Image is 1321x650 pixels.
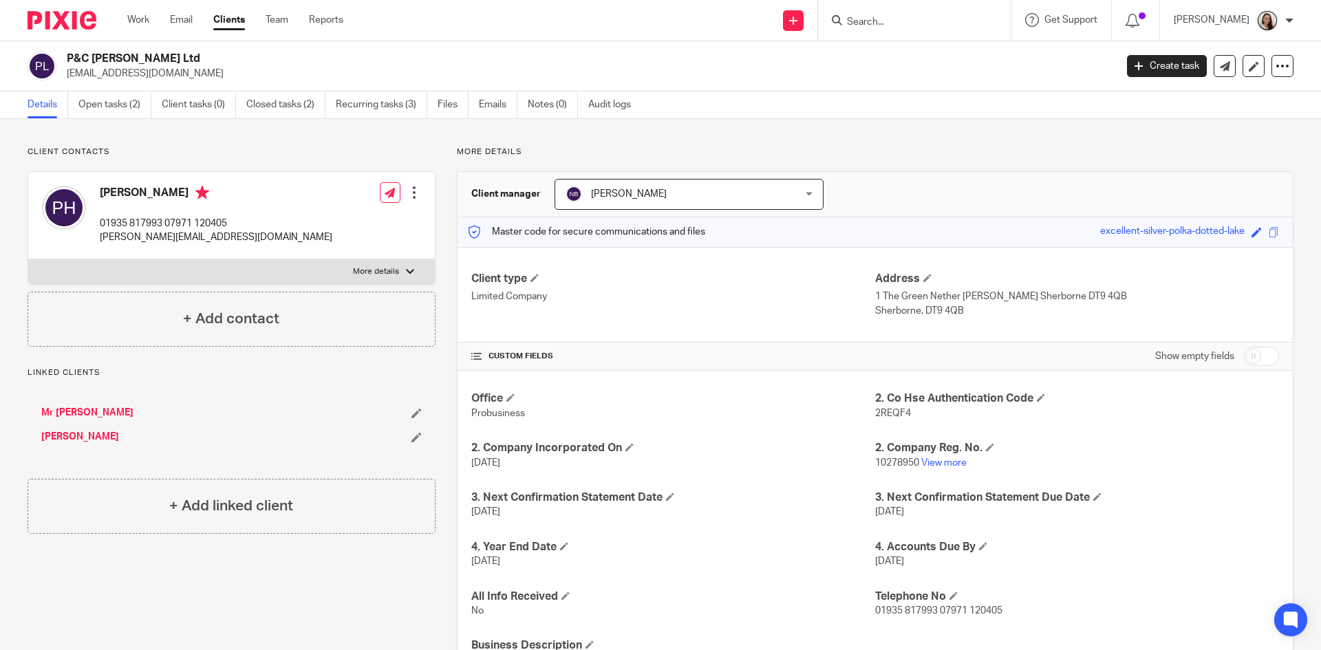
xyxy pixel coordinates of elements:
[246,91,325,118] a: Closed tasks (2)
[100,186,332,203] h4: [PERSON_NAME]
[471,490,875,505] h4: 3. Next Confirmation Statement Date
[528,91,578,118] a: Notes (0)
[471,606,484,616] span: No
[353,266,399,277] p: More details
[875,290,1279,303] p: 1 The Green Nether [PERSON_NAME] Sherborne DT9 4QB
[471,556,500,566] span: [DATE]
[309,13,343,27] a: Reports
[875,409,911,418] span: 2REQF4
[1256,10,1278,32] img: Profile.png
[1155,349,1234,363] label: Show empty fields
[1100,224,1245,240] div: excellent-silver-polka-dotted-lake
[28,91,68,118] a: Details
[468,225,705,239] p: Master code for secure communications and files
[471,290,875,303] p: Limited Company
[183,308,279,329] h4: + Add contact
[471,409,525,418] span: Probusiness
[471,507,500,517] span: [DATE]
[875,606,1002,616] span: 01935 817993 07971 120405
[28,11,96,30] img: Pixie
[471,540,875,554] h4: 4. Year End Date
[875,540,1279,554] h4: 4. Accounts Due By
[875,490,1279,505] h4: 3. Next Confirmation Statement Due Date
[471,187,541,201] h3: Client manager
[100,217,332,230] p: 01935 817993 07971 120405
[875,441,1279,455] h4: 2. Company Reg. No.
[875,589,1279,604] h4: Telephone No
[875,458,919,468] span: 10278950
[471,272,875,286] h4: Client type
[471,441,875,455] h4: 2. Company Incorporated On
[921,458,967,468] a: View more
[170,13,193,27] a: Email
[566,186,582,202] img: svg%3E
[28,52,56,80] img: svg%3E
[875,391,1279,406] h4: 2. Co Hse Authentication Code
[169,495,293,517] h4: + Add linked client
[875,272,1279,286] h4: Address
[438,91,469,118] a: Files
[471,391,875,406] h4: Office
[336,91,427,118] a: Recurring tasks (3)
[41,406,133,420] a: Mr [PERSON_NAME]
[471,458,500,468] span: [DATE]
[67,67,1106,80] p: [EMAIL_ADDRESS][DOMAIN_NAME]
[42,186,86,230] img: svg%3E
[100,230,332,244] p: [PERSON_NAME][EMAIL_ADDRESS][DOMAIN_NAME]
[162,91,236,118] a: Client tasks (0)
[875,304,1279,318] p: Sherborne, DT9 4QB
[127,13,149,27] a: Work
[875,507,904,517] span: [DATE]
[78,91,151,118] a: Open tasks (2)
[195,186,209,199] i: Primary
[266,13,288,27] a: Team
[875,556,904,566] span: [DATE]
[28,147,436,158] p: Client contacts
[588,91,641,118] a: Audit logs
[471,351,875,362] h4: CUSTOM FIELDS
[213,13,245,27] a: Clients
[41,430,119,444] a: [PERSON_NAME]
[457,147,1293,158] p: More details
[28,367,436,378] p: Linked clients
[846,17,969,29] input: Search
[67,52,899,66] h2: P&C [PERSON_NAME] Ltd
[1127,55,1207,77] a: Create task
[479,91,517,118] a: Emails
[471,589,875,604] h4: All Info Received
[1044,15,1097,25] span: Get Support
[591,189,667,199] span: [PERSON_NAME]
[1174,13,1249,27] p: [PERSON_NAME]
